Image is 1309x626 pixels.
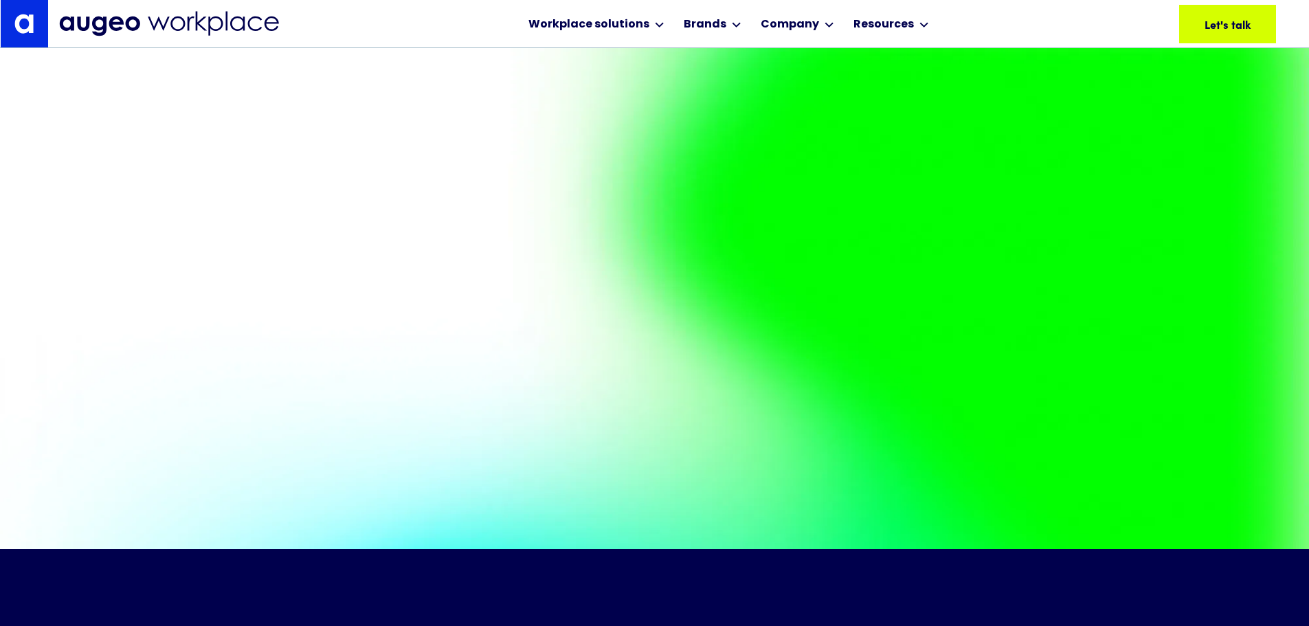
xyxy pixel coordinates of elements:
[14,14,34,33] img: Augeo's "a" monogram decorative logo in white.
[684,16,726,33] div: Brands
[761,16,819,33] div: Company
[528,16,649,33] div: Workplace solutions
[853,16,914,33] div: Resources
[1179,5,1276,43] a: Let's talk
[59,11,279,36] img: Augeo Workplace business unit full logo in mignight blue.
